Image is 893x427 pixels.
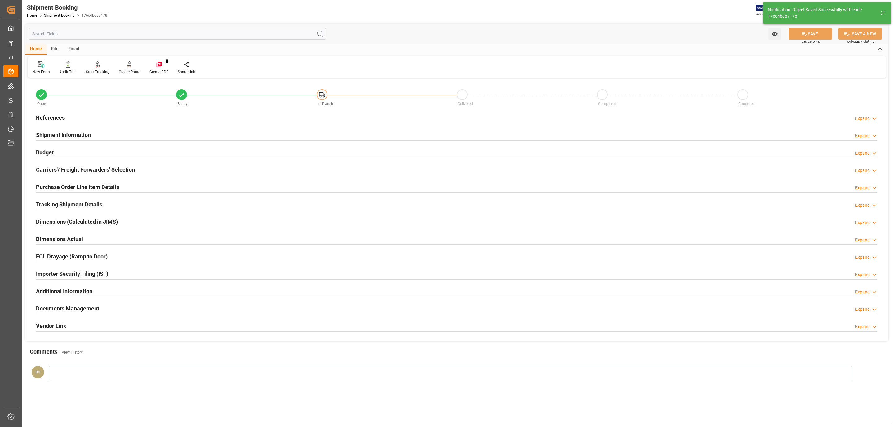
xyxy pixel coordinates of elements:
[318,102,333,106] span: In-Transit
[789,28,832,40] button: SAVE
[47,44,64,55] div: Edit
[177,102,188,106] span: Ready
[855,133,870,139] div: Expand
[36,131,91,139] h2: Shipment Information
[27,13,37,18] a: Home
[36,200,102,209] h2: Tracking Shipment Details
[855,185,870,191] div: Expand
[36,270,108,278] h2: Importer Security Filing (ISF)
[756,5,777,15] img: Exertis%20JAM%20-%20Email%20Logo.jpg_1722504956.jpg
[36,218,118,226] h2: Dimensions (Calculated in JIMS)
[855,289,870,295] div: Expand
[33,69,50,75] div: New Form
[36,148,54,156] h2: Budget
[36,165,135,174] h2: Carriers'/ Freight Forwarders' Selection
[855,167,870,174] div: Expand
[44,13,75,18] a: Shipment Booking
[25,44,47,55] div: Home
[855,271,870,278] div: Expand
[838,28,882,40] button: SAVE & NEW
[768,7,874,20] div: Notification: Object Saved Successfully with code 176c4bd87178
[62,350,83,354] a: View History
[29,28,326,40] input: Search Fields
[36,113,65,122] h2: References
[30,347,57,356] h2: Comments
[458,102,473,106] span: Delivered
[37,102,47,106] span: Quote
[86,69,109,75] div: Start Tracking
[36,235,83,243] h2: Dimensions Actual
[35,370,40,374] span: DS
[27,3,107,12] div: Shipment Booking
[178,69,195,75] div: Share Link
[738,102,755,106] span: Cancelled
[598,102,616,106] span: Completed
[855,306,870,313] div: Expand
[855,324,870,330] div: Expand
[855,202,870,209] div: Expand
[64,44,84,55] div: Email
[855,254,870,261] div: Expand
[855,150,870,156] div: Expand
[847,39,874,44] span: Ctrl/CMD + Shift + S
[59,69,77,75] div: Audit Trail
[855,115,870,122] div: Expand
[855,219,870,226] div: Expand
[855,237,870,243] div: Expand
[768,28,781,40] button: open menu
[36,322,66,330] h2: Vendor Link
[36,304,99,313] h2: Documents Management
[802,39,820,44] span: Ctrl/CMD + S
[36,183,119,191] h2: Purchase Order Line Item Details
[36,252,108,261] h2: FCL Drayage (Ramp to Door)
[119,69,140,75] div: Create Route
[36,287,92,295] h2: Additional Information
